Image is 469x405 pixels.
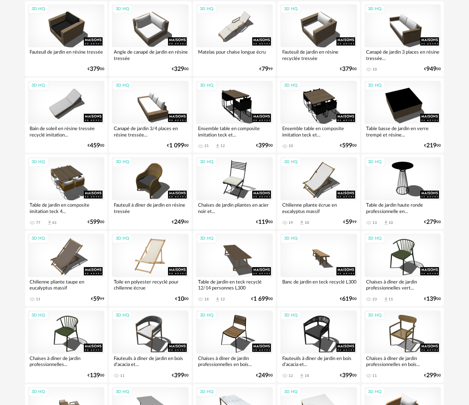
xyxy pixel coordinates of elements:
[196,124,273,139] div: Ensemble table en composite imitation teck et...
[204,144,209,148] div: 21
[36,220,41,225] div: 77
[277,231,360,306] a: 3D HQ Banc de jardin en teck recyclé L300 €61900
[28,81,49,90] div: 3D HQ
[424,373,441,378] div: € 00
[389,297,393,301] div: 15
[28,4,49,14] div: 3D HQ
[109,154,192,229] a: 3D HQ Fauteuil à dîner de jardin en résine tressée €24900
[88,67,104,72] div: € 00
[277,154,360,229] a: 3D HQ Chilienne pliante écrue en eucalyptus massif 19 Download icon 10 €5999
[280,200,357,215] div: Chilienne pliante écrue en eucalyptus massif
[299,373,305,379] span: Download icon
[346,220,353,225] span: 59
[28,387,49,397] div: 3D HQ
[289,144,293,148] div: 10
[365,277,441,292] div: Chaises à dîner de jardin professionnelles vert...
[362,78,444,153] a: 3D HQ Table basse de jardin en verre trempé et résine... €21900
[258,143,268,148] span: 399
[167,143,189,148] div: € 00
[344,220,357,225] div: € 99
[112,354,189,369] div: Fauteuils à dîner de jardin en bois d'acacia et...
[340,373,357,378] div: € 00
[365,124,441,139] div: Table basse de jardin en verre trempé et résine...
[197,311,217,320] div: 3D HQ
[196,200,273,215] div: Chaises de jardin pliantes en acier noir et...
[88,373,104,378] div: € 00
[426,297,436,301] span: 139
[109,231,192,306] a: 3D HQ Toile en polyester recyclé pour chilienne écrue €1000
[365,47,441,62] div: Canapé de jardin 3 places en résine tressée...
[28,354,105,369] div: Chaises à dîner de jardin professionnelles...
[52,220,57,225] div: 43
[289,220,293,225] div: 19
[373,67,377,72] div: 10
[426,67,436,72] span: 949
[174,373,184,378] span: 399
[25,78,108,153] a: 3D HQ Bain de soleil en résine tressée recyclé imitation... €45900
[342,143,353,148] span: 599
[340,297,357,301] div: € 00
[25,1,108,76] a: 3D HQ Fauteuil de jardin en résine tressée €37900
[172,67,189,72] div: € 00
[109,307,192,382] a: 3D HQ Fauteuils à dîner de jardin en bois d'acacia et... 11 €39900
[215,297,220,302] span: Download icon
[426,220,436,225] span: 279
[256,373,273,378] div: € 00
[259,67,273,72] div: € 99
[280,277,357,292] div: Banc de jardin en teck recyclé L300
[47,220,52,225] span: Download icon
[389,220,393,225] div: 10
[112,277,189,292] div: Toile en polyester recyclé pour chilienne écrue
[193,307,276,382] a: 3D HQ Chaises à dîner de jardin professionnelles en bois... €24900
[373,297,377,301] div: 23
[305,220,309,225] div: 10
[112,81,133,90] div: 3D HQ
[196,277,273,292] div: Table de jardin en teck recyclé 12/14 personnes L300
[277,78,360,153] a: 3D HQ Ensemble table en composite imitation teck et... 10 €59900
[256,143,273,148] div: € 00
[365,200,441,215] div: Table de jardin haute ronde professionnelle en...
[342,297,353,301] span: 619
[193,154,276,229] a: 3D HQ Chaises de jardin pliantes en acier noir et... €11900
[28,47,105,62] div: Fauteuil de jardin en résine tressée
[197,81,217,90] div: 3D HQ
[426,143,436,148] span: 219
[28,124,105,139] div: Bain de soleil en résine tressée recyclé imitation...
[262,67,268,72] span: 79
[365,234,385,243] div: 3D HQ
[36,297,41,301] div: 11
[120,373,125,378] div: 11
[258,373,268,378] span: 249
[174,67,184,72] span: 329
[280,47,357,62] div: Fauteuil de jardin en résine recyclée tressée
[220,144,225,148] div: 12
[177,297,184,301] span: 10
[362,307,444,382] a: 3D HQ Chaises à dîner de jardin professionnelles en bois... 11 €29900
[281,4,301,14] div: 3D HQ
[112,47,189,62] div: Angle de canapé de jardin en résine tressée
[365,354,441,369] div: Chaises à dîner de jardin professionnelles en bois...
[204,297,209,301] div: 18
[112,234,133,243] div: 3D HQ
[197,234,217,243] div: 3D HQ
[383,297,389,302] span: Download icon
[342,373,353,378] span: 399
[281,311,301,320] div: 3D HQ
[25,307,108,382] a: 3D HQ Chaises à dîner de jardin professionnelles... €13900
[28,234,49,243] div: 3D HQ
[112,124,189,139] div: Canapé de jardin 3/4 places en résine tressée...
[197,157,217,167] div: 3D HQ
[28,157,49,167] div: 3D HQ
[253,297,268,301] span: 1 699
[28,200,105,215] div: Table de jardin en composite imitation teck 4...
[424,143,441,148] div: € 00
[197,387,217,397] div: 3D HQ
[362,231,444,306] a: 3D HQ Chaises à dîner de jardin professionnelles vert... 23 Download icon 15 €13900
[365,387,385,397] div: 3D HQ
[340,67,357,72] div: € 00
[340,143,357,148] div: € 00
[299,220,305,225] span: Download icon
[277,1,360,76] a: 3D HQ Fauteuil de jardin en résine recyclée tressée €37900
[280,124,357,139] div: Ensemble table en composite imitation teck et...
[362,154,444,229] a: 3D HQ Table de jardin haute ronde professionnelle en... 13 Download icon 10 €27900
